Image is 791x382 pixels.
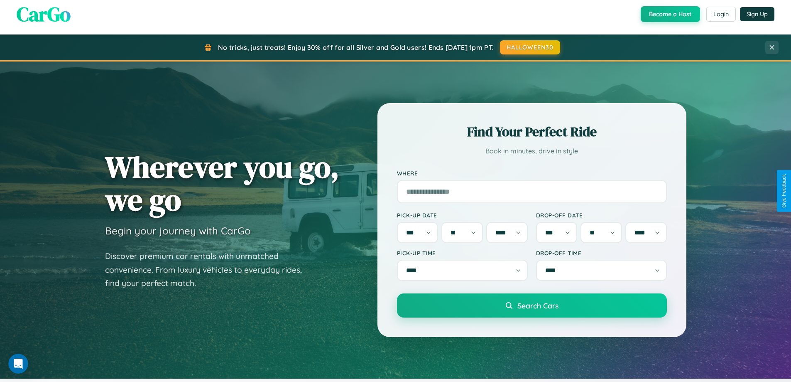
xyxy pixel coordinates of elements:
label: Pick-up Date [397,212,528,219]
h3: Begin your journey with CarGo [105,224,251,237]
label: Pick-up Time [397,249,528,256]
span: Search Cars [517,301,558,310]
p: Book in minutes, drive in style [397,145,667,157]
button: Become a Host [641,6,700,22]
span: No tricks, just treats! Enjoy 30% off for all Silver and Gold users! Ends [DATE] 1pm PT. [218,43,494,52]
div: Give Feedback [781,174,787,208]
button: Login [706,7,736,22]
label: Drop-off Date [536,212,667,219]
h1: Wherever you go, we go [105,150,339,216]
button: HALLOWEEN30 [500,40,560,54]
button: Sign Up [740,7,774,21]
label: Drop-off Time [536,249,667,256]
button: Search Cars [397,293,667,318]
p: Discover premium car rentals with unmatched convenience. From luxury vehicles to everyday rides, ... [105,249,313,290]
iframe: Intercom live chat [8,354,28,374]
label: Where [397,170,667,177]
span: CarGo [17,0,71,28]
h2: Find Your Perfect Ride [397,123,667,141]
